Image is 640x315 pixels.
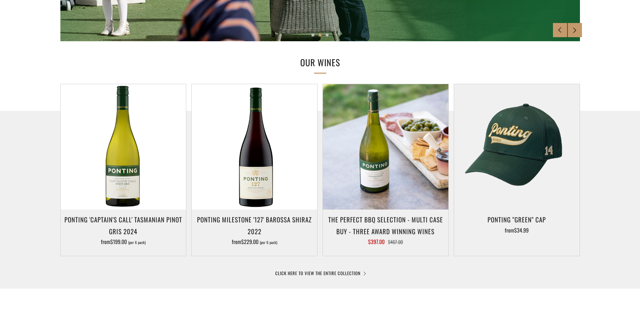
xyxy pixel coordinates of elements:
button: 1 [311,33,314,37]
a: Ponting Milestone '127' Barossa Shiraz 2022 from$229.00 (per 6 pack) [192,214,317,247]
button: 2 [318,33,322,37]
h3: Ponting Milestone '127' Barossa Shiraz 2022 [195,214,314,237]
span: $199.00 [110,238,127,246]
h3: Ponting 'Captain's Call' Tasmanian Pinot Gris 2024 [64,214,183,237]
a: Ponting "Green" Cap from$34.99 [454,214,580,247]
span: $467.00 [388,238,403,245]
span: (per 6 pack) [128,241,146,244]
span: $229.00 [241,238,258,246]
span: from [101,238,146,246]
h2: OUR WINES [209,55,432,70]
span: $397.00 [368,238,385,246]
button: 3 [326,33,329,37]
a: CLICK HERE TO VIEW THE ENTIRE COLLECTION [275,270,365,276]
span: from [232,238,277,246]
h3: The perfect BBQ selection - MULTI CASE BUY - Three award winning wines [326,214,445,237]
span: $34.99 [514,226,529,234]
a: The perfect BBQ selection - MULTI CASE BUY - Three award winning wines $397.00 $467.00 [323,214,448,247]
span: (per 6 pack) [260,241,277,244]
span: from [505,226,529,234]
a: Ponting 'Captain's Call' Tasmanian Pinot Gris 2024 from$199.00 (per 6 pack) [61,214,186,247]
h3: Ponting "Green" Cap [457,214,576,225]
